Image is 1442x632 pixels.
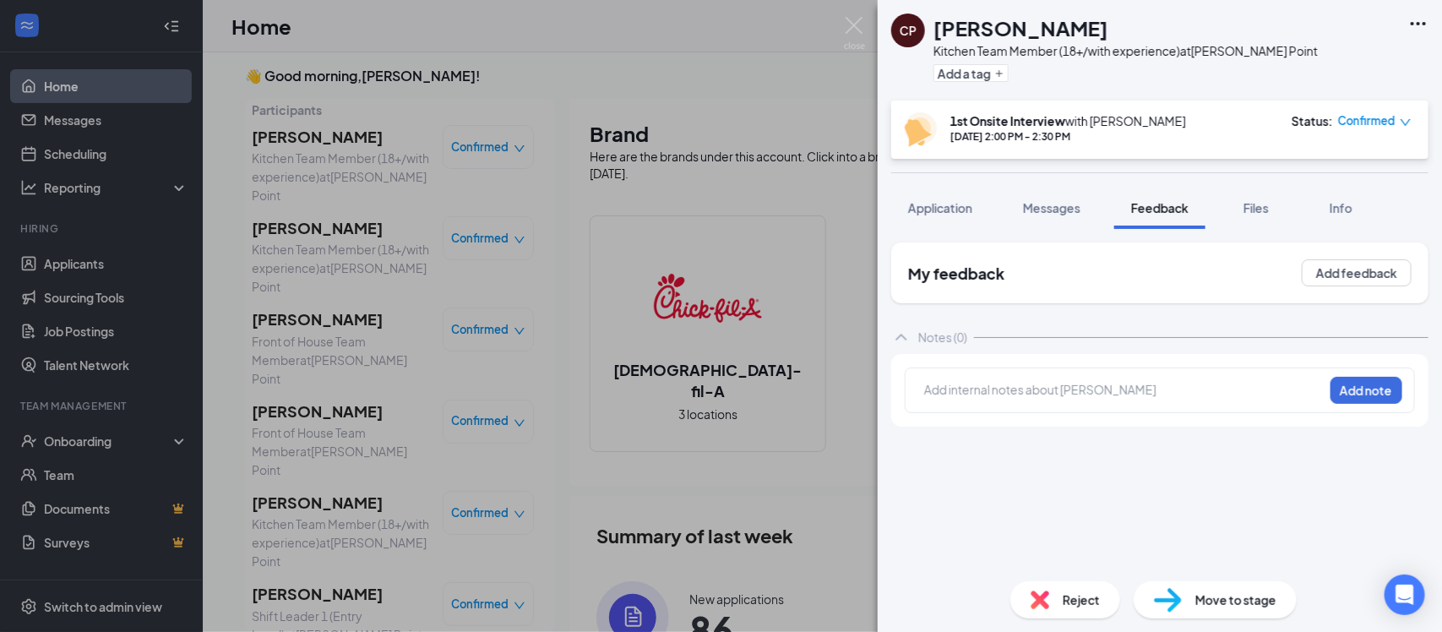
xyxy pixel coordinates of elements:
[950,113,1065,128] b: 1st Onsite Interview
[1243,200,1269,215] span: Files
[918,329,967,346] div: Notes (0)
[900,22,917,39] div: CP
[1338,112,1396,129] span: Confirmed
[1063,591,1100,609] span: Reject
[1292,112,1333,129] div: Status :
[1385,575,1425,615] div: Open Intercom Messenger
[933,42,1318,59] div: Kitchen Team Member (18+/with experience) at [PERSON_NAME] Point
[1400,117,1412,128] span: down
[950,112,1186,129] div: with [PERSON_NAME]
[1330,200,1352,215] span: Info
[908,263,1004,284] h2: My feedback
[1302,259,1412,286] button: Add feedback
[891,327,911,347] svg: ChevronUp
[1131,200,1189,215] span: Feedback
[933,64,1009,82] button: PlusAdd a tag
[994,68,1004,79] svg: Plus
[908,200,972,215] span: Application
[1023,200,1080,215] span: Messages
[933,14,1108,42] h1: [PERSON_NAME]
[1195,591,1276,609] span: Move to stage
[1330,377,1402,404] button: Add note
[1408,14,1428,34] svg: Ellipses
[950,129,1186,144] div: [DATE] 2:00 PM - 2:30 PM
